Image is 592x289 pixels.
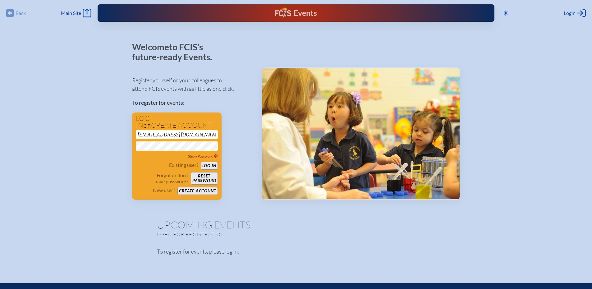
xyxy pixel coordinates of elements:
p: Existing user? [169,162,198,168]
input: Email [136,130,218,139]
button: Log in [201,162,218,170]
span: Show Password [188,154,218,158]
a: Main Site [61,9,91,17]
img: Events [262,68,460,199]
p: To register for events: [132,99,252,107]
span: Login [564,10,576,16]
p: Register yourself or your colleagues to attend FCIS events with as little as one click. [132,76,252,93]
p: Forgot or don’t have password? [136,172,189,185]
p: New user? [153,187,175,193]
span: Main Site [61,10,81,16]
p: Open for registration [157,231,321,237]
p: Welcome to FCIS’s future-ready Events. [132,42,219,62]
h1: Upcoming Events [157,220,435,230]
button: Resetpassword [191,172,218,185]
button: Create account [177,187,218,195]
h1: Log in create account [136,115,218,129]
span: or [143,123,151,129]
p: To register for events, please log in. [157,247,435,256]
div: FCIS Events — Future ready [207,7,385,19]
